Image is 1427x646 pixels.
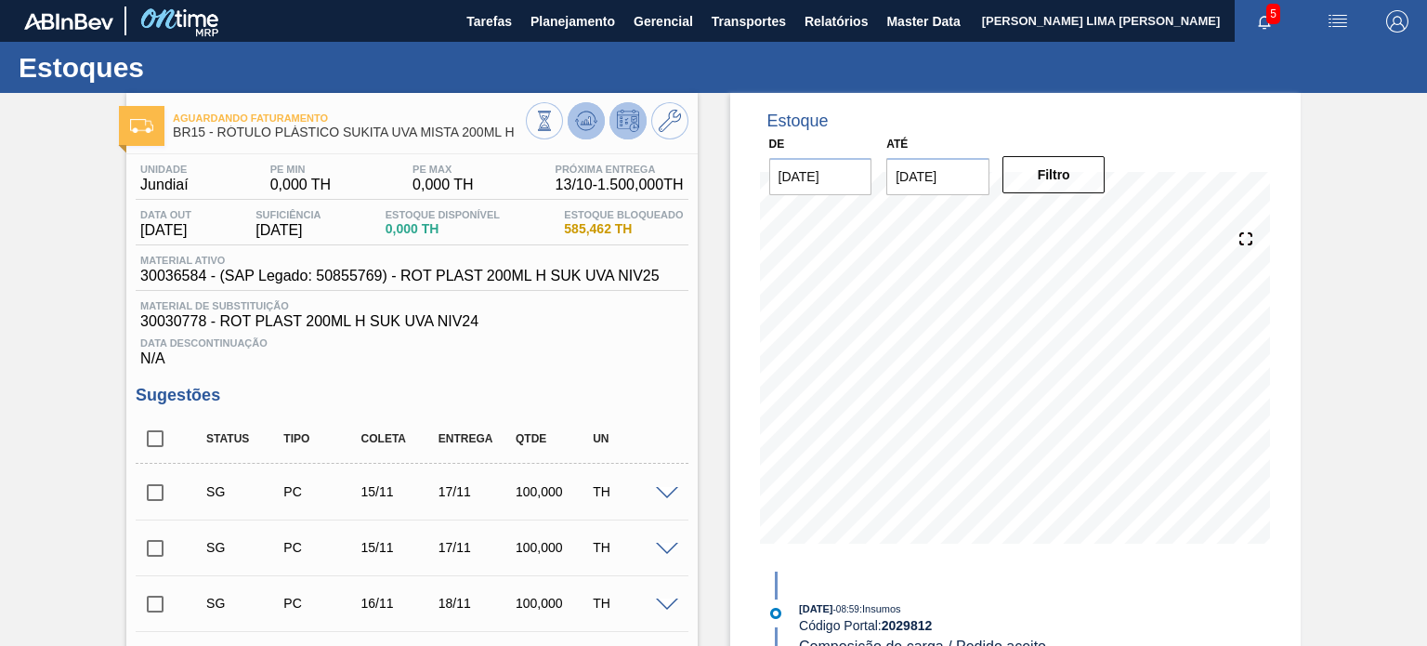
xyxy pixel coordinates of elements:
[140,268,660,284] span: 30036584 - (SAP Legado: 50855769) - ROT PLAST 200ML H SUK UVA NIV25
[279,484,363,499] div: Pedido de Compra
[279,596,363,611] div: Pedido de Compra
[202,540,286,555] div: Sugestão Criada
[202,432,286,445] div: Status
[526,102,563,139] button: Visão Geral dos Estoques
[140,300,683,311] span: Material de Substituição
[412,177,474,193] span: 0,000 TH
[173,125,525,139] span: BR15 - RÓTULO PLÁSTICO SUKITA UVA MISTA 200ML H
[511,484,596,499] div: 100,000
[24,13,113,30] img: TNhmsLtSVTkK8tSr43FrP2fwEKptu5GPRR3wAAAABJRU5ErkJggg==
[564,222,683,236] span: 585,462 TH
[568,102,605,139] button: Atualizar Gráfico
[386,222,500,236] span: 0,000 TH
[859,603,901,614] span: : Insumos
[769,138,785,151] label: De
[1386,10,1408,33] img: Logout
[833,604,859,614] span: - 08:59
[609,102,647,139] button: Desprogramar Estoque
[651,102,688,139] button: Ir ao Master Data / Geral
[434,540,518,555] div: 17/11/2025
[140,164,189,175] span: Unidade
[202,596,286,611] div: Sugestão Criada
[279,540,363,555] div: Pedido de Compra
[270,164,332,175] span: PE MIN
[511,596,596,611] div: 100,000
[279,432,363,445] div: Tipo
[799,603,832,614] span: [DATE]
[270,177,332,193] span: 0,000 TH
[767,112,829,131] div: Estoque
[386,209,500,220] span: Estoque Disponível
[769,158,872,195] input: dd/mm/yyyy
[634,10,693,33] span: Gerencial
[434,484,518,499] div: 17/11/2025
[130,119,153,133] img: Ícone
[588,540,673,555] div: TH
[357,484,441,499] div: 15/11/2025
[886,158,989,195] input: dd/mm/yyyy
[357,540,441,555] div: 15/11/2025
[805,10,868,33] span: Relatórios
[511,540,596,555] div: 100,000
[882,618,933,633] strong: 2029812
[202,484,286,499] div: Sugestão Criada
[140,255,660,266] span: Material ativo
[886,10,960,33] span: Master Data
[1266,4,1280,24] span: 5
[770,608,781,619] img: atual
[357,432,441,445] div: Coleta
[255,222,321,239] span: [DATE]
[173,112,525,124] span: Aguardando Faturamento
[140,337,683,349] span: Data Descontinuação
[556,164,684,175] span: Próxima Entrega
[1002,156,1106,193] button: Filtro
[136,330,687,367] div: N/A
[19,57,348,78] h1: Estoques
[1327,10,1349,33] img: userActions
[588,596,673,611] div: TH
[357,596,441,611] div: 16/11/2025
[1235,8,1294,34] button: Notificações
[588,432,673,445] div: UN
[556,177,684,193] span: 13/10 - 1.500,000 TH
[799,618,1240,633] div: Código Portal:
[255,209,321,220] span: Suficiência
[712,10,786,33] span: Transportes
[136,386,687,405] h3: Sugestões
[886,138,908,151] label: Até
[140,209,191,220] span: Data out
[588,484,673,499] div: TH
[564,209,683,220] span: Estoque Bloqueado
[412,164,474,175] span: PE MAX
[511,432,596,445] div: Qtde
[466,10,512,33] span: Tarefas
[140,313,683,330] span: 30030778 - ROT PLAST 200ML H SUK UVA NIV24
[434,432,518,445] div: Entrega
[530,10,615,33] span: Planejamento
[434,596,518,611] div: 18/11/2025
[140,177,189,193] span: Jundiaí
[140,222,191,239] span: [DATE]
